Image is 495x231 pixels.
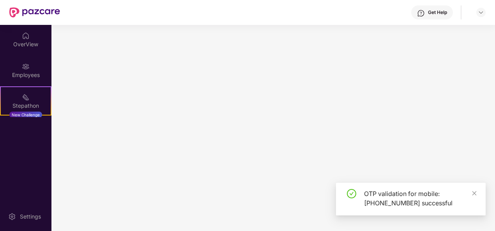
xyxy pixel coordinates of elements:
[22,32,30,40] img: svg+xml;base64,PHN2ZyBpZD0iSG9tZSIgeG1sbnM9Imh0dHA6Ly93d3cudzMub3JnLzIwMDAvc3ZnIiB3aWR0aD0iMjAiIG...
[22,93,30,101] img: svg+xml;base64,PHN2ZyB4bWxucz0iaHR0cDovL3d3dy53My5vcmcvMjAwMC9zdmciIHdpZHRoPSIyMSIgaGVpZ2h0PSIyMC...
[18,213,43,220] div: Settings
[364,189,476,208] div: OTP validation for mobile: [PHONE_NUMBER] successful
[428,9,447,16] div: Get Help
[472,191,477,196] span: close
[1,102,51,110] div: Stepathon
[478,9,484,16] img: svg+xml;base64,PHN2ZyBpZD0iRHJvcGRvd24tMzJ4MzIiIHhtbG5zPSJodHRwOi8vd3d3LnczLm9yZy8yMDAwL3N2ZyIgd2...
[8,213,16,220] img: svg+xml;base64,PHN2ZyBpZD0iU2V0dGluZy0yMHgyMCIgeG1sbnM9Imh0dHA6Ly93d3cudzMub3JnLzIwMDAvc3ZnIiB3aW...
[417,9,425,17] img: svg+xml;base64,PHN2ZyBpZD0iSGVscC0zMngzMiIgeG1sbnM9Imh0dHA6Ly93d3cudzMub3JnLzIwMDAvc3ZnIiB3aWR0aD...
[347,189,356,198] span: check-circle
[22,63,30,70] img: svg+xml;base64,PHN2ZyBpZD0iRW1wbG95ZWVzIiB4bWxucz0iaHR0cDovL3d3dy53My5vcmcvMjAwMC9zdmciIHdpZHRoPS...
[9,7,60,17] img: New Pazcare Logo
[9,112,42,118] div: New Challenge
